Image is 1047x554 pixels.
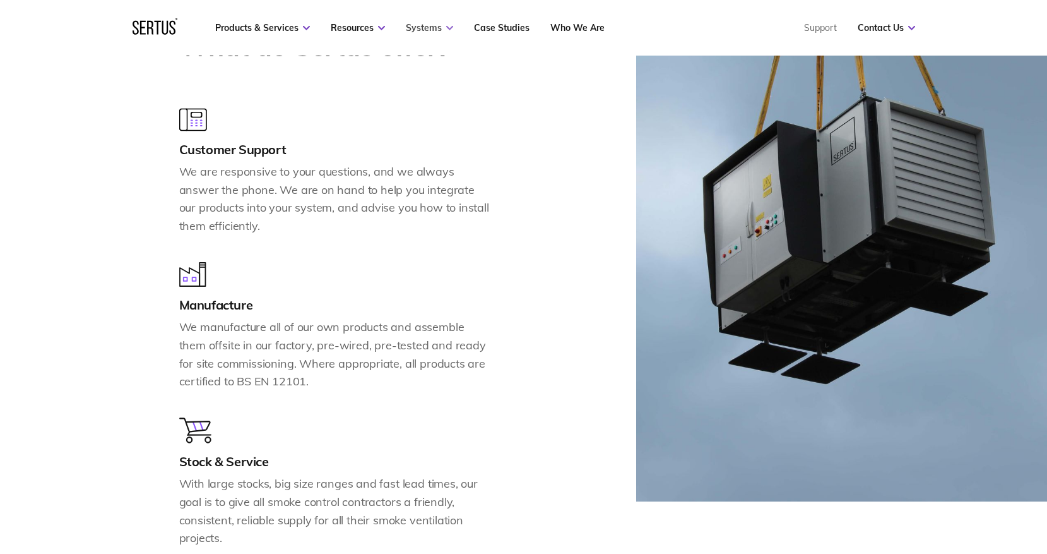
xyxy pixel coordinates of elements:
h3: Manufacture [179,297,492,313]
img: Icon [179,262,206,287]
a: Support [804,22,837,33]
p: We are responsive to your questions, and we always answer the phone. We are on hand to help you i... [179,163,492,236]
a: Contact Us [858,22,915,33]
p: With large stocks, big size ranges and fast lead times, our goal is to give all smoke control con... [179,475,492,548]
a: Case Studies [474,22,529,33]
a: Systems [406,22,453,33]
p: We manufacture all of our own products and assemble them offsite in our factory, pre-wired, pre-t... [179,318,492,391]
img: Icon [179,418,211,443]
a: Products & Services [215,22,310,33]
img: Icon [179,108,207,131]
h3: Customer Support [179,142,492,157]
a: Resources [331,22,385,33]
h3: Stock & Service [179,454,492,469]
iframe: Chat Widget [984,493,1047,554]
img: Temp Image [636,30,1047,502]
a: Who We Are [550,22,605,33]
